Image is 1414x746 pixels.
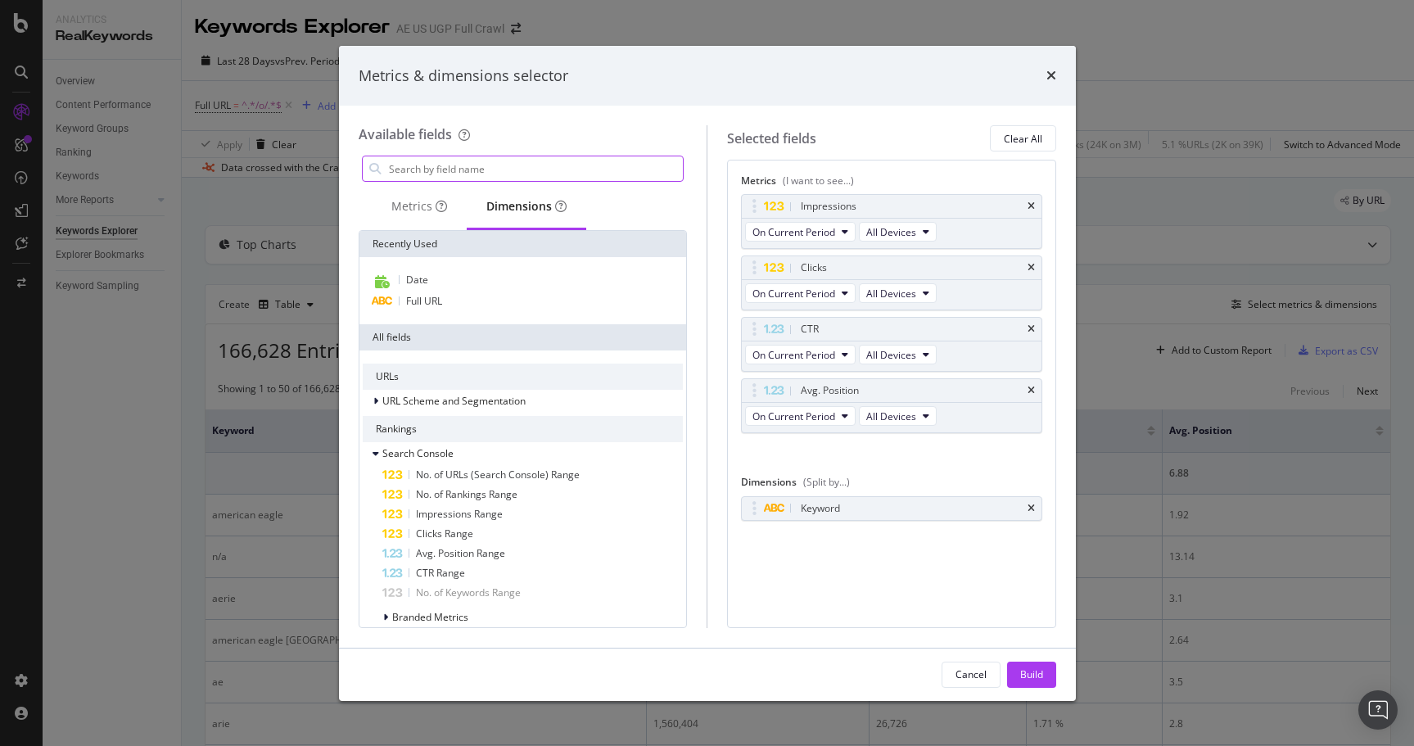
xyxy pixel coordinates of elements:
div: Metrics & dimensions selector [359,66,568,87]
div: times [1028,263,1035,273]
span: Branded Metrics [392,610,468,624]
button: All Devices [859,345,937,364]
span: Clicks Range [416,527,473,540]
span: All Devices [866,287,916,301]
button: Clear All [990,125,1056,151]
div: modal [339,46,1076,701]
span: No. of URLs (Search Console) Range [416,468,580,482]
span: All Devices [866,409,916,423]
div: CTR [801,321,819,337]
span: URL Scheme and Segmentation [382,394,526,408]
div: ClickstimesOn Current PeriodAll Devices [741,255,1042,310]
div: Avg. Position [801,382,859,399]
div: times [1028,201,1035,211]
div: Metrics [391,198,447,215]
span: All Devices [866,225,916,239]
div: Clicks [801,260,827,276]
div: Selected fields [727,129,816,148]
span: On Current Period [752,409,835,423]
span: CTR Range [416,566,465,580]
div: Dimensions [741,475,1042,495]
span: Avg. Position Range [416,546,505,560]
button: On Current Period [745,222,856,242]
button: All Devices [859,222,937,242]
div: ImpressionstimesOn Current PeriodAll Devices [741,194,1042,249]
span: Search Console [382,446,454,460]
div: Recently Used [359,231,687,257]
div: times [1028,324,1035,334]
button: Build [1007,662,1056,688]
div: Keywordtimes [741,496,1042,521]
button: On Current Period [745,345,856,364]
div: Available fields [359,125,452,143]
span: Impressions Range [416,507,503,521]
span: No. of Keywords Range [416,585,521,599]
div: times [1028,386,1035,396]
div: Cancel [955,667,987,681]
div: times [1028,504,1035,513]
div: Keyword [801,500,840,517]
div: CTRtimesOn Current PeriodAll Devices [741,317,1042,372]
span: On Current Period [752,287,835,301]
input: Search by field name [387,156,684,181]
span: All Devices [866,348,916,362]
div: (Split by...) [803,475,850,489]
button: On Current Period [745,406,856,426]
div: Open Intercom Messenger [1358,690,1398,730]
div: All fields [359,324,687,350]
span: On Current Period [752,348,835,362]
div: Avg. PositiontimesOn Current PeriodAll Devices [741,378,1042,433]
div: Metrics [741,174,1042,194]
div: times [1046,66,1056,87]
div: Impressions [801,198,856,215]
button: Cancel [942,662,1001,688]
span: No. of Rankings Range [416,487,517,501]
span: On Current Period [752,225,835,239]
div: URLs [363,364,684,390]
div: Dimensions [486,198,567,215]
span: Date [406,273,428,287]
div: Rankings [363,416,684,442]
div: Clear All [1004,132,1042,146]
button: On Current Period [745,283,856,303]
span: Full URL [406,294,442,308]
div: Build [1020,667,1043,681]
button: All Devices [859,406,937,426]
button: All Devices [859,283,937,303]
div: (I want to see...) [783,174,854,188]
